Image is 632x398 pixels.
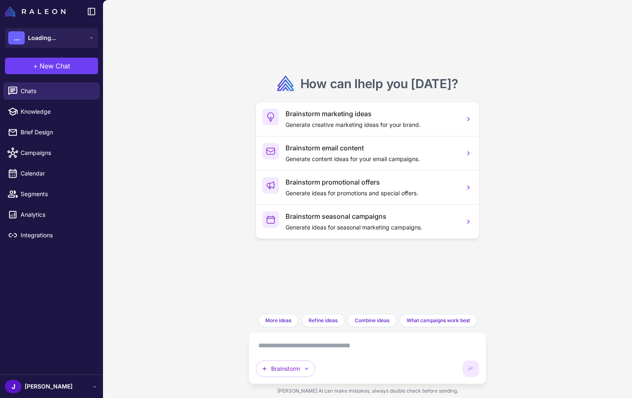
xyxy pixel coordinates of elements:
[265,317,291,324] span: More ideas
[286,189,457,198] p: Generate ideas for promotions and special offers.
[286,143,457,153] h3: Brainstorm email content
[28,33,56,42] span: Loading...
[400,314,477,327] button: What campaigns work best
[286,177,457,187] h3: Brainstorm promotional offers
[309,317,337,324] span: Refine ideas
[286,155,457,164] p: Generate content ideas for your email campaigns.
[3,227,100,244] a: Integrations
[3,185,100,203] a: Segments
[21,190,93,199] span: Segments
[3,206,100,223] a: Analytics
[5,28,98,48] button: ...Loading...
[300,75,458,92] h2: How can I ?
[355,317,389,324] span: Combine ideas
[40,61,70,71] span: New Chat
[33,61,38,71] span: +
[256,361,315,377] button: Brainstorm
[3,82,100,100] a: Chats
[5,380,21,393] div: J
[3,165,100,182] a: Calendar
[5,7,66,16] img: Raleon Logo
[249,384,486,398] div: [PERSON_NAME] AI can make mistakes, always double check before sending.
[3,144,100,162] a: Campaigns
[8,31,25,44] div: ...
[358,76,452,91] span: help you [DATE]
[348,314,396,327] button: Combine ideas
[258,314,298,327] button: More ideas
[302,314,344,327] button: Refine ideas
[286,109,457,119] h3: Brainstorm marketing ideas
[5,58,98,74] button: +New Chat
[21,87,93,96] span: Chats
[21,210,93,219] span: Analytics
[25,382,73,391] span: [PERSON_NAME]
[3,103,100,120] a: Knowledge
[21,148,93,157] span: Campaigns
[21,231,93,240] span: Integrations
[286,211,457,221] h3: Brainstorm seasonal campaigns
[407,317,470,324] span: What campaigns work best
[286,223,457,232] p: Generate ideas for seasonal marketing campaigns.
[21,107,93,116] span: Knowledge
[286,120,457,129] p: Generate creative marketing ideas for your brand.
[21,128,93,137] span: Brief Design
[5,7,69,16] a: Raleon Logo
[3,124,100,141] a: Brief Design
[21,169,93,178] span: Calendar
